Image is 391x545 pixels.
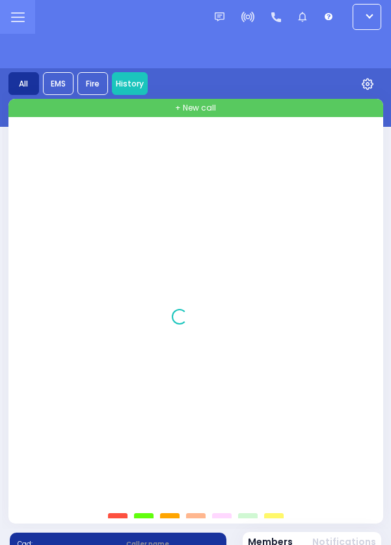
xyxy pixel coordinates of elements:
[175,102,216,114] span: + New call
[8,72,39,95] div: All
[77,72,108,95] div: Fire
[43,72,74,95] div: EMS
[112,72,148,95] a: History
[215,12,224,22] img: message.svg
